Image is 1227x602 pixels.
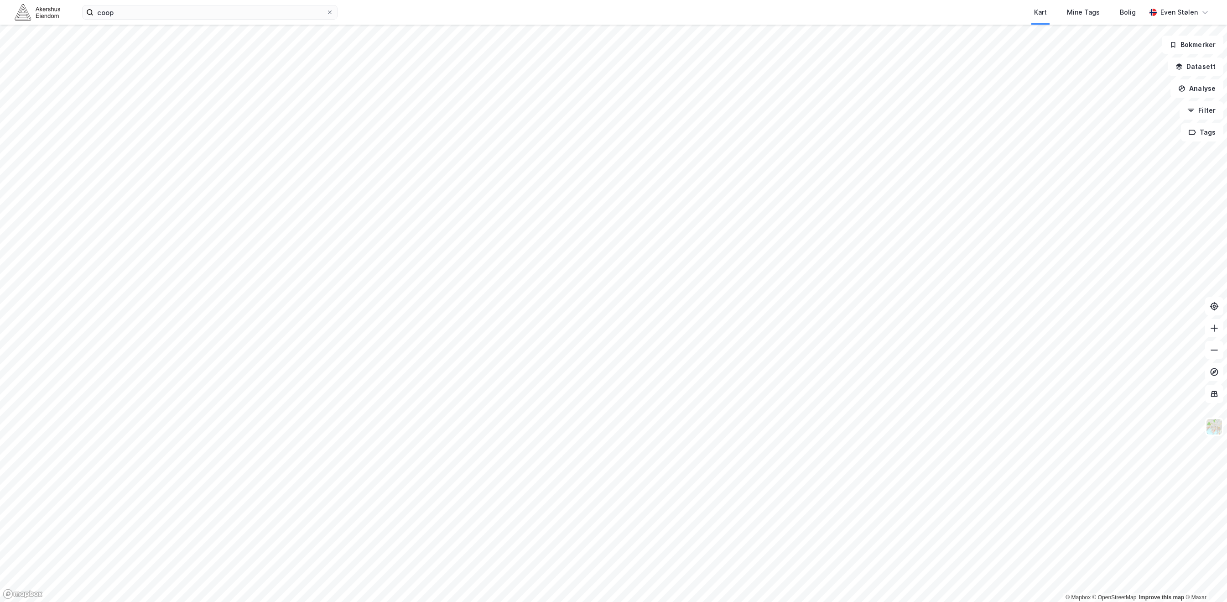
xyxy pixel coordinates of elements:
img: akershus-eiendom-logo.9091f326c980b4bce74ccdd9f866810c.svg [15,4,60,20]
div: Kontrollprogram for chat [1181,558,1227,602]
button: Tags [1181,123,1223,141]
iframe: Chat Widget [1181,558,1227,602]
input: Søk på adresse, matrikkel, gårdeiere, leietakere eller personer [94,5,326,19]
a: Mapbox [1066,594,1091,601]
div: Kart [1034,7,1047,18]
div: Bolig [1120,7,1136,18]
div: Even Stølen [1160,7,1198,18]
div: Mine Tags [1067,7,1100,18]
button: Analyse [1170,79,1223,98]
button: Bokmerker [1162,36,1223,54]
a: Mapbox homepage [3,589,43,599]
a: OpenStreetMap [1092,594,1137,601]
button: Filter [1180,101,1223,120]
button: Datasett [1168,58,1223,76]
a: Improve this map [1139,594,1184,601]
img: Z [1206,418,1223,435]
